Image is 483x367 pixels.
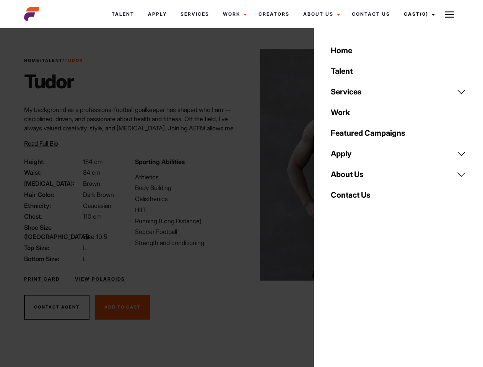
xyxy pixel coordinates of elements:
[326,61,471,81] a: Talent
[24,6,39,22] img: cropped-aefm-brand-fav-22-square.png
[141,4,174,24] a: Apply
[296,4,345,24] a: About Us
[83,244,86,252] span: L
[326,81,471,102] a: Services
[135,158,185,166] strong: Sporting Abilities
[105,4,141,24] a: Talent
[445,10,454,19] img: Burger icon
[135,216,237,226] li: Running (Long Distance)
[42,58,62,63] a: Talent
[83,233,107,240] span: Size 10.5
[24,157,81,166] span: Height:
[75,276,125,283] a: View Polaroids
[24,201,81,210] span: Ethnicity:
[83,213,102,220] span: 110 cm
[95,295,150,320] button: Add To Cast
[135,172,237,182] li: Athletics
[83,191,114,198] span: Dark Brown
[24,295,89,320] button: Contact Agent
[24,223,81,241] span: Shoe Size ([GEOGRAPHIC_DATA]):
[83,158,103,166] span: 184 cm
[24,190,81,199] span: Hair Color:
[420,11,428,17] span: (0)
[326,40,471,61] a: Home
[24,179,81,188] span: [MEDICAL_DATA]:
[24,140,58,147] span: Read Full Bio
[345,4,397,24] a: Contact Us
[135,183,237,192] li: Body Building
[135,238,237,247] li: Strength and conditioning
[135,205,237,214] li: HIIT
[83,180,100,187] span: Brown
[135,227,237,236] li: Soccer Football
[397,4,440,24] a: Cast(0)
[216,4,252,24] a: Work
[83,202,111,209] span: Caucasian
[24,276,60,283] a: Print Card
[24,105,237,151] p: My background as a professional football goalkeeper has shaped who I am — disciplined, driven, an...
[24,168,81,177] span: Waist:
[24,243,81,252] span: Top Size:
[326,102,471,123] a: Work
[83,169,101,176] span: 84 cm
[83,255,86,263] span: L
[104,304,141,310] span: Add To Cast
[24,212,81,221] span: Chest:
[326,123,471,143] a: Featured Campaigns
[174,4,216,24] a: Services
[24,70,83,93] h1: Tudor
[326,185,471,205] a: Contact Us
[24,254,81,263] span: Bottom Size:
[24,139,58,148] button: Read Full Bio
[65,58,83,63] strong: Tudor
[135,194,237,203] li: Calisthenics
[326,164,471,185] a: About Us
[252,4,296,24] a: Creators
[326,143,471,164] a: Apply
[24,57,83,64] span: / /
[24,58,40,63] a: Home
